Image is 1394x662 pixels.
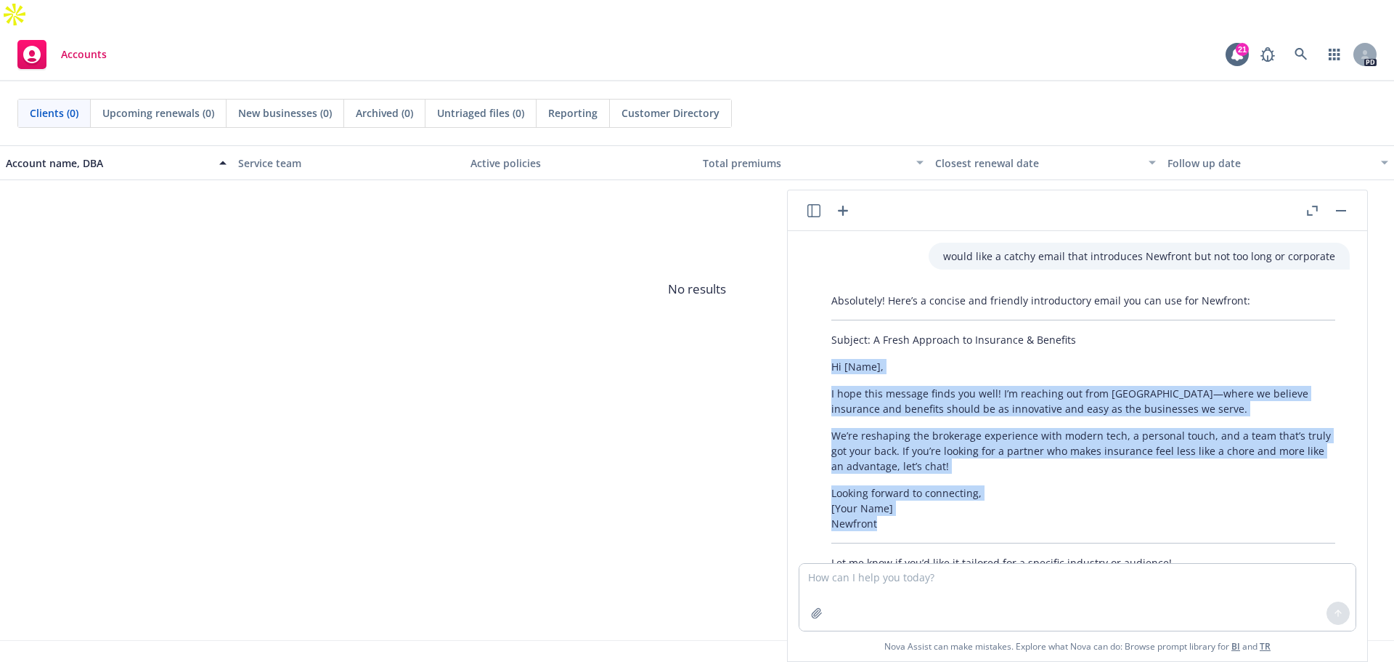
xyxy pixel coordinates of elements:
a: Accounts [12,34,113,75]
span: Upcoming renewals (0) [102,105,214,121]
p: Let me know if you’d like it tailored for a specific industry or audience! [831,555,1335,570]
div: Service team [238,156,459,171]
span: Clients (0) [30,105,78,121]
button: Service team [232,145,465,180]
p: would like a catchy email that introduces Newfront but not too long or corporate [943,249,1335,264]
span: Untriaged files (0) [437,105,524,121]
button: Closest renewal date [929,145,1162,180]
button: Total premiums [697,145,929,180]
div: 21 [1236,43,1249,56]
p: Looking forward to connecting, [Your Name] Newfront [831,485,1335,531]
p: I hope this message finds you well! I’m reaching out from [GEOGRAPHIC_DATA]—where we believe insu... [831,386,1335,416]
div: Closest renewal date [935,156,1140,171]
p: We’re reshaping the brokerage experience with modern tech, a personal touch, and a team that’s tr... [831,428,1335,474]
span: Customer Directory [621,105,720,121]
a: BI [1231,640,1240,653]
span: New businesses (0) [238,105,332,121]
span: Accounts [61,49,107,60]
a: TR [1260,640,1271,653]
a: Report a Bug [1253,40,1282,69]
p: Subject: A Fresh Approach to Insurance & Benefits [831,332,1335,347]
span: Archived (0) [356,105,413,121]
div: Total premiums [703,156,908,171]
button: Active policies [465,145,697,180]
span: Nova Assist can make mistakes. Explore what Nova can do: Browse prompt library for and [884,631,1271,661]
a: Search [1287,40,1316,69]
p: Hi [Name], [831,359,1335,374]
div: Follow up date [1167,156,1372,171]
div: Active policies [470,156,691,171]
p: Absolutely! Here’s a concise and friendly introductory email you can use for Newfront: [831,293,1335,308]
button: Follow up date [1162,145,1394,180]
span: Reporting [548,105,598,121]
div: Account name, DBA [6,156,211,171]
a: Switch app [1320,40,1349,69]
